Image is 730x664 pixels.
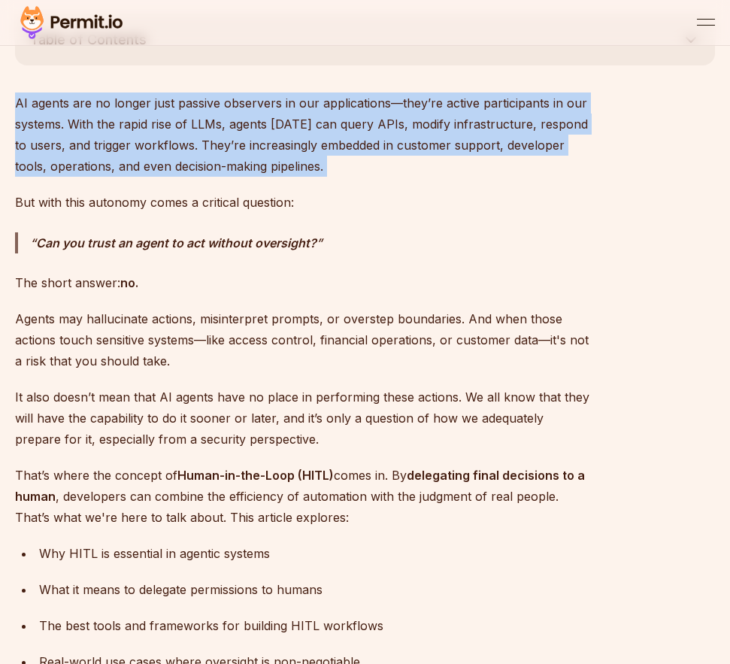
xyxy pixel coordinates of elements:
img: Permit logo [15,3,128,42]
strong: Human-in-the-Loop (HITL) [177,468,334,483]
p: It also doesn’t mean that AI agents have no place in performing these actions. We all know that t... [15,387,592,450]
p: The short answer: [15,272,592,293]
div: What it means to delegate permissions to humans [39,579,592,600]
p: Agents may hallucinate actions, misinterpret prompts, or overstep boundaries. And when those acti... [15,308,592,371]
p: AI agents are no longer just passive observers in our applications—they’re active participants in... [15,92,592,177]
div: Why HITL is essential in agentic systems [39,543,592,564]
strong: no. [120,275,138,290]
div: The best tools and frameworks for building HITL workflows [39,615,592,636]
button: open menu [697,14,715,32]
strong: Can you trust an agent to act without oversight? [36,235,317,250]
p: But with this autonomy comes a critical question: [15,192,592,213]
p: That’s where the concept of comes in. By , developers can combine the efficiency of automation wi... [15,465,592,528]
